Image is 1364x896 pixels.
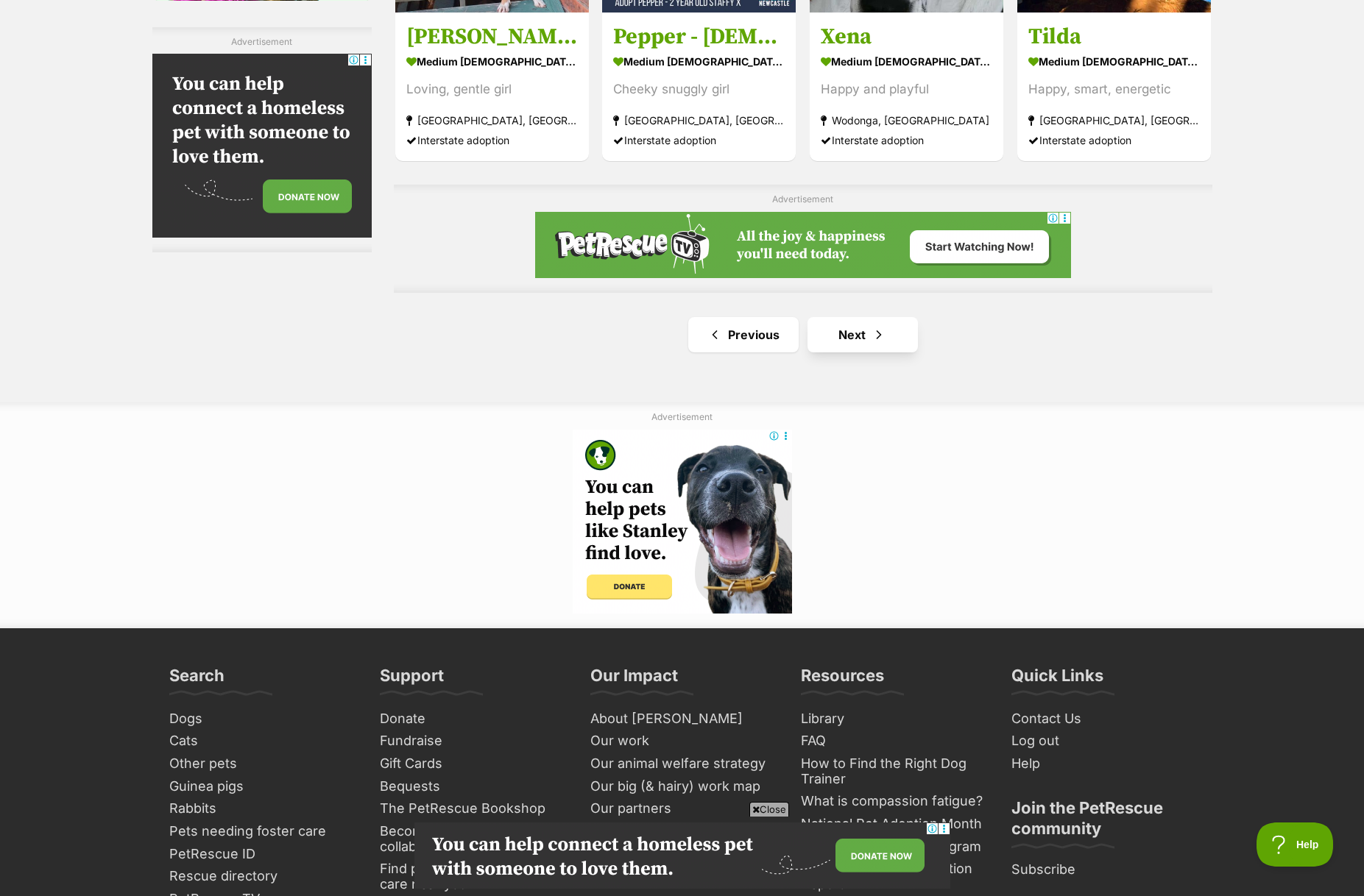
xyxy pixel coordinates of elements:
a: National Pet Adoption Month [795,813,991,836]
h3: Support [380,665,444,694]
strong: [GEOGRAPHIC_DATA], [GEOGRAPHIC_DATA] [1028,110,1200,130]
h3: Our Impact [590,665,678,694]
div: Interstate adoption [821,130,992,150]
a: Log out [1006,730,1201,753]
div: Interstate adoption [613,130,785,150]
a: Donate [374,708,570,730]
strong: medium [DEMOGRAPHIC_DATA] Dog [821,51,992,72]
div: Interstate adoption [1028,130,1200,150]
a: About [PERSON_NAME] [584,708,780,730]
a: Xena medium [DEMOGRAPHIC_DATA] Dog Happy and playful Wodonga, [GEOGRAPHIC_DATA] Interstate adoption [810,12,1003,161]
a: Fundraise [374,730,570,753]
a: Dogs [163,708,359,730]
div: Advertisement [394,185,1212,293]
strong: Wodonga, [GEOGRAPHIC_DATA] [821,110,992,130]
nav: Pagination [394,317,1212,352]
h3: Resources [801,665,884,694]
a: Our big (& hairy) work map [584,775,780,798]
div: Loving, gentle girl [406,79,578,99]
h3: Quick Links [1011,665,1103,694]
div: Happy and playful [821,79,992,99]
a: The PetRescue Bookshop [374,797,570,820]
iframe: Advertisement [414,822,950,889]
a: Pepper - [DEMOGRAPHIC_DATA] Staffy X medium [DEMOGRAPHIC_DATA] Dog Cheeky snuggly girl [GEOGRAPHI... [602,12,796,161]
div: Interstate adoption [406,130,578,150]
h3: Pepper - [DEMOGRAPHIC_DATA] Staffy X [613,23,785,51]
a: Our animal welfare strategy [584,753,780,775]
div: Advertisement [152,27,372,253]
a: Guinea pigs [163,775,359,798]
a: Gift Cards [374,753,570,775]
h3: Xena [821,23,992,51]
h3: Tilda [1028,23,1200,51]
a: [PERSON_NAME] medium [DEMOGRAPHIC_DATA] Dog Loving, gentle girl [GEOGRAPHIC_DATA], [GEOGRAPHIC_DA... [395,12,589,161]
h3: Search [169,665,225,694]
a: Previous page [688,317,799,352]
a: Find pets needing foster care near you [374,858,570,895]
h3: Join the PetRescue community [1011,797,1195,847]
a: Our partners [584,797,780,820]
a: Library [795,708,991,730]
a: Become a food donation collaborator [374,820,570,858]
strong: [GEOGRAPHIC_DATA], [GEOGRAPHIC_DATA] [406,110,578,130]
a: FAQ [795,730,991,753]
a: Rescue directory [163,865,359,888]
iframe: Help Scout Beacon - Open [1257,822,1335,867]
a: Rabbits [163,797,359,820]
a: Subscribe [1006,858,1201,881]
a: Next page [808,317,918,352]
div: Happy, smart, energetic [1028,79,1200,99]
div: Cheeky snuggly girl [613,79,785,99]
a: Cats [163,730,359,753]
h3: [PERSON_NAME] [406,23,578,51]
strong: [GEOGRAPHIC_DATA], [GEOGRAPHIC_DATA] [613,110,785,130]
a: What is compassion fatigue? [795,790,991,813]
strong: medium [DEMOGRAPHIC_DATA] Dog [406,51,578,72]
a: Tilda medium [DEMOGRAPHIC_DATA] Dog Happy, smart, energetic [GEOGRAPHIC_DATA], [GEOGRAPHIC_DATA] ... [1017,12,1211,161]
a: Help [1006,753,1201,775]
a: Pets needing foster care [163,820,359,843]
a: Contact Us [1006,708,1201,730]
iframe: Advertisement [152,54,372,238]
span: Close [749,802,789,817]
a: PetRescue ID [163,843,359,866]
iframe: Advertisement [573,430,792,614]
strong: medium [DEMOGRAPHIC_DATA] Dog [613,51,785,72]
strong: medium [DEMOGRAPHIC_DATA] Dog [1028,51,1200,72]
a: Bequests [374,775,570,798]
a: Our work [584,730,780,753]
a: How to Find the Right Dog Trainer [795,753,991,790]
iframe: Advertisement [535,212,1071,278]
a: Other pets [163,753,359,775]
